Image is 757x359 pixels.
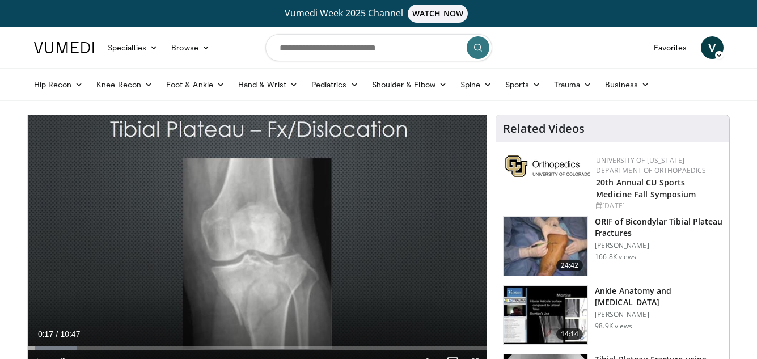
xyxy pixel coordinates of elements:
[408,5,468,23] span: WATCH NOW
[504,217,587,276] img: Levy_Tib_Plat_100000366_3.jpg.150x105_q85_crop-smart_upscale.jpg
[305,73,365,96] a: Pediatrics
[56,330,58,339] span: /
[159,73,231,96] a: Foot & Ankle
[454,73,498,96] a: Spine
[231,73,305,96] a: Hand & Wrist
[34,42,94,53] img: VuMedi Logo
[90,73,159,96] a: Knee Recon
[36,5,722,23] a: Vumedi Week 2025 ChannelWATCH NOW
[556,328,583,340] span: 14:14
[503,285,722,345] a: 14:14 Ankle Anatomy and [MEDICAL_DATA] [PERSON_NAME] 98.9K views
[28,346,487,350] div: Progress Bar
[701,36,724,59] a: V
[598,73,656,96] a: Business
[556,260,583,271] span: 24:42
[498,73,547,96] a: Sports
[503,122,585,136] h4: Related Videos
[595,216,722,239] h3: ORIF of Bicondylar Tibial Plateau Fractures
[596,177,696,200] a: 20th Annual CU Sports Medicine Fall Symposium
[647,36,694,59] a: Favorites
[265,34,492,61] input: Search topics, interventions
[101,36,165,59] a: Specialties
[596,201,720,211] div: [DATE]
[38,330,53,339] span: 0:17
[27,73,90,96] a: Hip Recon
[595,310,722,319] p: [PERSON_NAME]
[505,155,590,177] img: 355603a8-37da-49b6-856f-e00d7e9307d3.png.150x105_q85_autocrop_double_scale_upscale_version-0.2.png
[595,241,722,250] p: [PERSON_NAME]
[547,73,599,96] a: Trauma
[595,285,722,308] h3: Ankle Anatomy and [MEDICAL_DATA]
[60,330,80,339] span: 10:47
[164,36,217,59] a: Browse
[595,252,636,261] p: 166.8K views
[365,73,454,96] a: Shoulder & Elbow
[504,286,587,345] img: d079e22e-f623-40f6-8657-94e85635e1da.150x105_q85_crop-smart_upscale.jpg
[503,216,722,276] a: 24:42 ORIF of Bicondylar Tibial Plateau Fractures [PERSON_NAME] 166.8K views
[596,155,706,175] a: University of [US_STATE] Department of Orthopaedics
[595,322,632,331] p: 98.9K views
